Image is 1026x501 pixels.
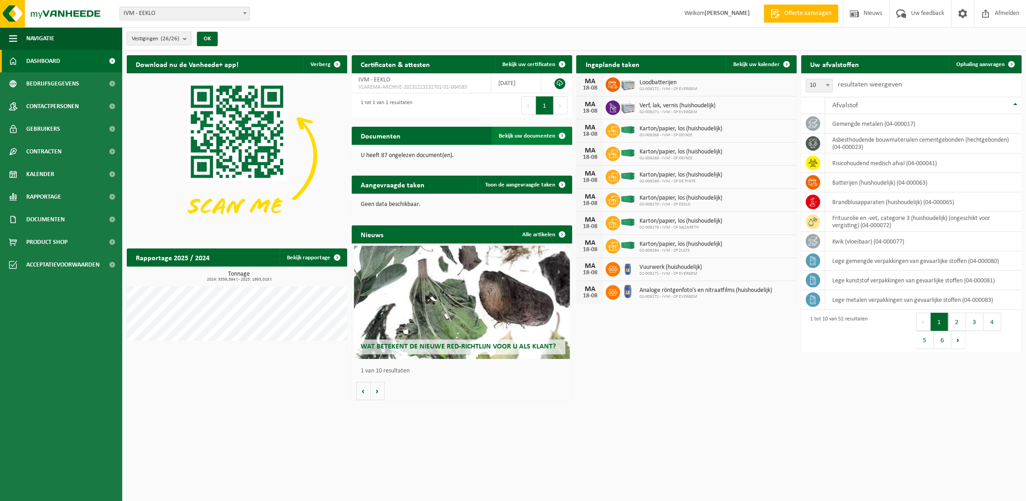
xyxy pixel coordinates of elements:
span: Karton/papier, los (huishoudelijk) [639,218,722,225]
span: Vestigingen [132,32,179,46]
a: Bekijk uw kalender [726,55,796,73]
h2: Documenten [352,127,410,144]
img: PB-LB-0680-HPE-GY-11 [620,99,635,115]
button: 6 [934,331,951,349]
img: PB-OT-0120-HPE-00-02 [620,261,635,276]
span: Karton/papier, los (huishoudelijk) [639,195,722,202]
span: Bekijk uw kalender [733,62,780,67]
div: 1 tot 10 van 52 resultaten [806,312,867,350]
div: MA [581,216,599,224]
h2: Rapportage 2025 / 2024 [127,248,219,266]
div: MA [581,147,599,154]
h2: Download nu de Vanheede+ app! [127,55,248,73]
h2: Ingeplande taken [576,55,648,73]
span: Product Shop [26,231,67,253]
img: HK-XC-40-GN-00 [620,241,635,249]
span: IVM - EEKLO [120,7,249,20]
button: 1 [536,96,554,115]
button: Previous [521,96,536,115]
span: 02-009271 - IVM - CP EVERGEM [639,271,701,277]
p: U heeft 87 ongelezen document(en). [361,153,563,159]
td: asbesthoudende bouwmaterialen cementgebonden (hechtgebonden) (04-000023) [825,134,1021,153]
td: batterijen (huishoudelijk) (04-000063) [825,173,1021,192]
div: MA [581,239,599,247]
span: Gebruikers [26,118,60,140]
button: Vestigingen(26/26) [127,32,191,45]
a: Bekijk uw certificaten [495,55,571,73]
span: Wat betekent de nieuwe RED-richtlijn voor u als klant? [361,343,556,350]
span: Bedrijfsgegevens [26,72,79,95]
span: Contracten [26,140,62,163]
span: IVM - EEKLO [358,76,390,83]
img: HK-XC-40-GN-00 [620,218,635,226]
span: Dashboard [26,50,60,72]
span: VLAREMA-ARCHIVE-20131213132701-01-004583 [358,84,484,91]
button: Verberg [303,55,346,73]
span: 02-009268 - IVM - CP DEINZE [639,156,722,161]
strong: [PERSON_NAME] [705,10,750,17]
span: 02-009271 - IVM - CP EVERGEM [639,86,697,92]
span: 02-009284 - IVM - CP ZULTE [639,248,722,253]
button: Next [951,331,965,349]
span: 02-009271 - IVM - CP EVERGEM [639,294,772,300]
p: Geen data beschikbaar. [361,201,563,208]
h2: Uw afvalstoffen [801,55,868,73]
span: IVM - EEKLO [119,7,250,20]
span: Karton/papier, los (huishoudelijk) [639,125,722,133]
div: 18-08 [581,154,599,161]
button: 4 [983,313,1001,331]
div: 18-08 [581,293,599,299]
button: Vorige [356,382,371,400]
h3: Tonnage [131,271,347,282]
span: Karton/papier, los (huishoudelijk) [639,148,722,156]
span: Verf, lak, vernis (huishoudelijk) [639,102,715,110]
div: 1 tot 1 van 1 resultaten [356,95,412,115]
button: Previous [916,313,931,331]
td: lege metalen verpakkingen van gevaarlijke stoffen (04-000083) [825,290,1021,310]
span: Ophaling aanvragen [956,62,1005,67]
img: HK-XC-40-GN-00 [620,195,635,203]
div: MA [581,193,599,200]
span: Documenten [26,208,65,231]
span: Kalender [26,163,54,186]
div: 18-08 [581,131,599,138]
span: 10 [806,79,833,92]
span: 02-009270 - IVM - CP EEKLO [639,202,722,207]
div: 18-08 [581,200,599,207]
span: Bekijk uw documenten [499,133,555,139]
div: 18-08 [581,177,599,184]
div: MA [581,78,599,85]
a: Ophaling aanvragen [949,55,1021,73]
div: 18-08 [581,108,599,115]
span: Loodbatterijen [639,79,697,86]
button: OK [197,32,218,46]
td: gemengde metalen (04-000017) [825,114,1021,134]
td: frituurolie en -vet, categorie 3 (huishoudelijk) (ongeschikt voor vergisting) (04-000072) [825,212,1021,232]
td: kwik (vloeibaar) (04-000077) [825,232,1021,251]
span: Navigatie [26,27,54,50]
count: (26/26) [161,36,179,42]
img: HK-XC-40-GN-00 [620,149,635,157]
p: 1 van 10 resultaten [361,368,568,374]
h2: Nieuws [352,225,392,243]
button: 1 [931,313,948,331]
span: 02-009271 - IVM - CP EVERGEM [639,110,715,115]
span: Afvalstof [832,102,858,109]
span: 10 [806,79,832,92]
button: Next [554,96,568,115]
h2: Certificaten & attesten [352,55,439,73]
td: risicohoudend medisch afval (04-000041) [825,153,1021,173]
div: MA [581,170,599,177]
td: [DATE] [492,73,541,93]
div: MA [581,286,599,293]
span: Acceptatievoorwaarden [26,253,100,276]
span: Contactpersonen [26,95,79,118]
button: 3 [966,313,983,331]
span: Toon de aangevraagde taken [485,182,555,188]
span: Offerte aanvragen [782,9,834,18]
span: Karton/papier, los (huishoudelijk) [639,241,722,248]
a: Bekijk uw documenten [492,127,571,145]
a: Wat betekent de nieuwe RED-richtlijn voor u als klant? [354,246,570,359]
span: 2024: 3559,594 t - 2025: 1993,018 t [131,277,347,282]
div: 18-08 [581,270,599,276]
